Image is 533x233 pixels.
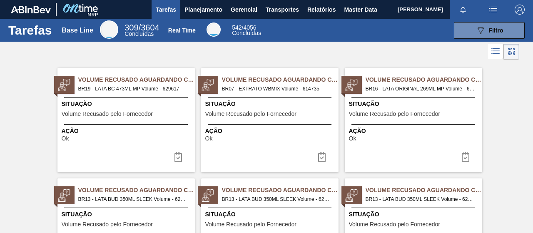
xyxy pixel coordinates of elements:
[168,27,196,34] div: Real Time
[366,186,482,195] span: Volume Recusado Aguardando Ciência
[349,135,356,142] span: Ok
[489,27,503,34] span: Filtro
[125,23,159,32] span: / 3604
[366,84,476,93] span: BR16 - LATA ORIGINAL 269ML MP Volume - 629866
[184,5,222,15] span: Planejamento
[8,25,52,35] h1: Tarefas
[232,30,261,36] span: Concluídas
[349,127,480,135] span: Ação
[173,152,183,162] img: icon-task-complete
[488,5,498,15] img: userActions
[456,149,476,165] div: Completar tarefa: 30376613
[168,149,188,165] button: icon-task-complete
[232,25,261,36] div: Real Time
[62,135,69,142] span: Ok
[232,24,256,31] span: / 4056
[450,4,476,15] button: Notificações
[125,30,154,37] span: Concluídas
[366,195,476,204] span: BR13 - LATA BUD 350ML SLEEK Volume - 629549
[345,189,358,202] img: status
[168,149,188,165] div: Completar tarefa: 30375225
[312,149,332,165] div: Completar tarefa: 30375226
[222,195,332,204] span: BR13 - LATA BUD 350ML SLEEK Volume - 629547
[515,5,525,15] img: Logout
[312,149,332,165] button: icon-task-complete
[62,100,193,108] span: Situação
[78,195,188,204] span: BR13 - LATA BUD 350ML SLEEK Volume - 629546
[231,5,257,15] span: Gerencial
[349,221,440,228] span: Volume Recusado pelo Fornecedor
[125,24,159,37] div: Base Line
[454,22,525,39] button: Filtro
[307,5,336,15] span: Relatórios
[62,27,93,34] div: Base Line
[100,20,118,39] div: Base Line
[62,210,193,219] span: Situação
[205,100,336,108] span: Situação
[366,75,482,84] span: Volume Recusado Aguardando Ciência
[58,189,70,202] img: status
[461,152,471,162] img: icon-task-complete
[58,79,70,91] img: status
[62,111,153,117] span: Volume Recusado pelo Fornecedor
[349,100,480,108] span: Situação
[205,210,336,219] span: Situação
[488,44,503,60] div: Visão em Lista
[205,221,296,228] span: Volume Recusado pelo Fornecedor
[266,5,299,15] span: Transportes
[78,75,195,84] span: Volume Recusado Aguardando Ciência
[345,79,358,91] img: status
[232,24,242,31] span: 542
[205,135,213,142] span: Ok
[503,44,519,60] div: Visão em Cards
[205,111,296,117] span: Volume Recusado pelo Fornecedor
[222,84,332,93] span: BR07 - EXTRATO WBMIX Volume - 614735
[78,186,195,195] span: Volume Recusado Aguardando Ciência
[317,152,327,162] img: icon-task-complete
[202,79,214,91] img: status
[349,111,440,117] span: Volume Recusado pelo Fornecedor
[11,6,51,13] img: TNhmsLtSVTkK8tSr43FrP2fwEKptu5GPRR3wAAAABJRU5ErkJggg==
[207,23,221,37] div: Real Time
[62,127,193,135] span: Ação
[156,5,176,15] span: Tarefas
[349,210,480,219] span: Situação
[62,221,153,228] span: Volume Recusado pelo Fornecedor
[205,127,336,135] span: Ação
[78,84,188,93] span: BR19 - LATA BC 473ML MP Volume - 629617
[344,5,377,15] span: Master Data
[202,189,214,202] img: status
[456,149,476,165] button: icon-task-complete
[222,75,339,84] span: Volume Recusado Aguardando Ciência
[125,23,138,32] span: 309
[222,186,339,195] span: Volume Recusado Aguardando Ciência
